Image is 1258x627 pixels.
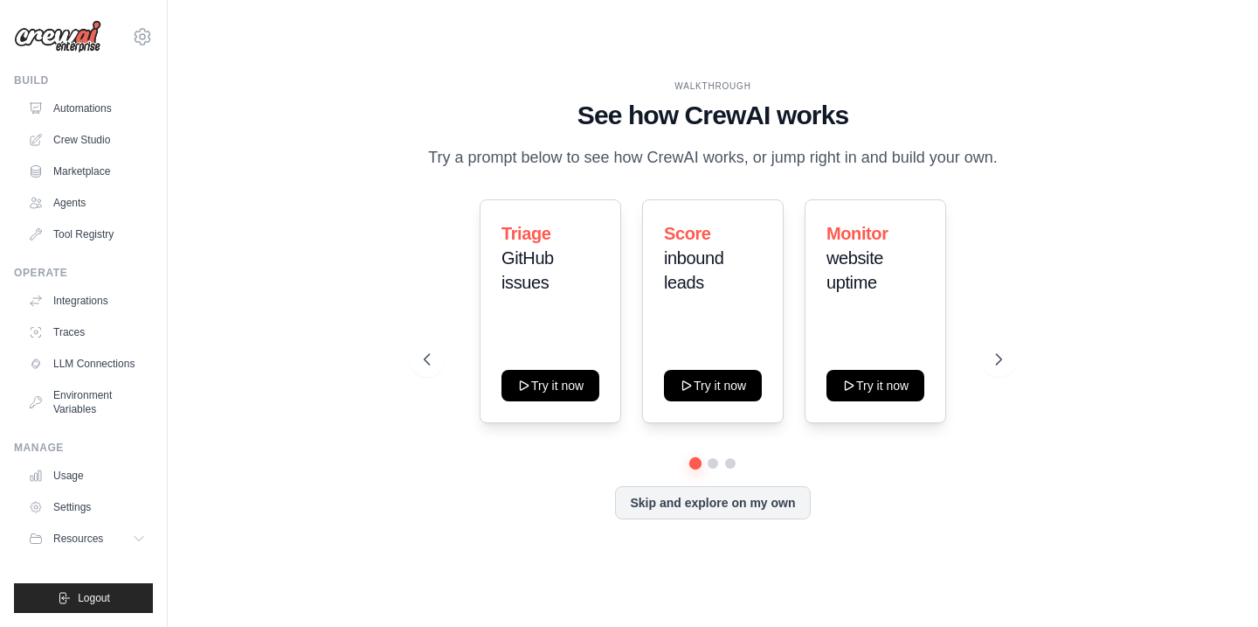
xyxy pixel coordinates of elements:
[14,441,153,455] div: Manage
[424,145,1002,171] p: Try a prompt below to see how CrewAI works, or jump right in and build your own.
[21,381,153,423] a: Environment Variables
[826,224,888,243] span: Monitor
[21,189,153,217] a: Agents
[21,493,153,521] a: Settings
[501,370,599,401] button: Try it now
[21,287,153,315] a: Integrations
[21,525,153,553] button: Resources
[21,220,153,248] a: Tool Registry
[21,318,153,346] a: Traces
[14,73,153,87] div: Build
[21,94,153,122] a: Automations
[501,248,554,292] span: GitHub issues
[21,350,153,378] a: LLM Connections
[14,266,153,280] div: Operate
[53,532,103,546] span: Resources
[21,157,153,185] a: Marketplace
[424,80,1002,93] div: WALKTHROUGH
[664,370,762,401] button: Try it now
[14,20,101,53] img: Logo
[501,224,551,243] span: Triage
[826,248,883,292] span: website uptime
[424,100,1002,131] h1: See how CrewAI works
[826,370,924,401] button: Try it now
[21,126,153,154] a: Crew Studio
[78,591,110,605] span: Logout
[1171,543,1258,627] iframe: Chat Widget
[664,224,711,243] span: Score
[14,583,153,613] button: Logout
[21,462,153,490] a: Usage
[615,486,810,519] button: Skip and explore on my own
[664,248,723,292] span: inbound leads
